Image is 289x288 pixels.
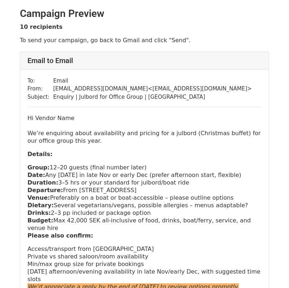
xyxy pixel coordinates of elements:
h2: Campaign Preview [20,8,269,20]
p: Private vs shared saloon/room availability [27,253,262,260]
p: To send your campaign, go back to Gmail and click "Send". [20,36,269,44]
strong: 10 recipients [20,23,62,30]
p: Preferably on a boat or boat-accessible – please outline options [27,194,262,201]
p: Any [DATE] in late Nov or early Dec (prefer afternoon start, flexible) [27,171,262,179]
p: 3–5 hrs or your standard for julbord/boat ride [27,179,262,186]
strong: Date: [27,172,45,178]
td: To: [27,77,53,85]
strong: Dietary: [27,202,54,209]
p: From [STREET_ADDRESS] [27,186,262,194]
p: Access/transport from [GEOGRAPHIC_DATA] [27,245,262,253]
strong: Group: [27,164,49,171]
p: Hi Vendor Name We’re enquiring about availability and pricing for a julbord (Christmas buffet) fo... [27,114,262,145]
h4: Email to Email [27,56,262,65]
strong: Venue: [27,194,50,201]
strong: Budget: [27,217,53,224]
td: Subject: [27,93,53,101]
td: [EMAIL_ADDRESS][DOMAIN_NAME] < [EMAIL_ADDRESS][DOMAIN_NAME] > [53,85,252,93]
strong: Details: [27,151,52,158]
p: Several vegetarians/vegans, possible allergies – menus adaptable? [27,201,262,209]
strong: Drinks: [27,209,51,216]
strong: Duration: [27,179,58,186]
td: From: [27,85,53,93]
strong: Departure: [27,187,63,194]
p: Min/max group size for private bookings [27,260,262,268]
p: [DATE] afternoon/evening availability in late Nov/early Dec, with suggested time slots [27,268,262,283]
strong: Please also confirm: [27,232,93,239]
td: Email [53,77,252,85]
p: 12–20 guests (final number later) [27,164,262,171]
p: Max 42,000 SEK all-inclusive of food, drinks, boat/ferry, service, and venue hire [27,217,262,232]
p: 2–3 pp included or package option [27,209,262,217]
td: Enquiry | Julbord for Office Group | [GEOGRAPHIC_DATA] [53,93,252,101]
